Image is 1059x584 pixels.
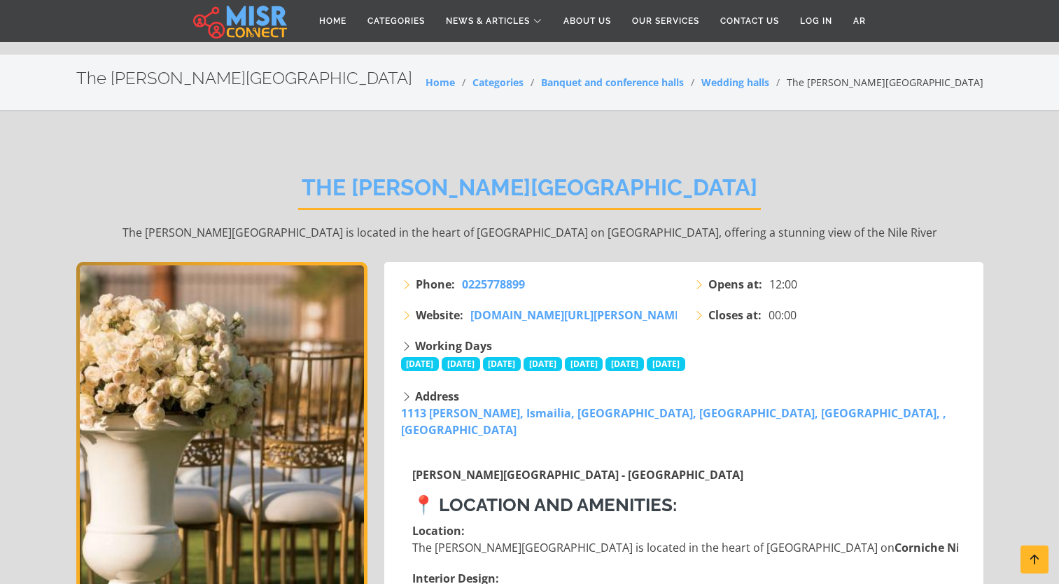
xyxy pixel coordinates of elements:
[426,76,455,89] a: Home
[470,307,685,324] a: [DOMAIN_NAME][URL][PERSON_NAME]
[309,8,357,34] a: Home
[524,357,562,371] span: [DATE]
[435,8,553,34] a: News & Articles
[401,405,946,438] a: 1113 [PERSON_NAME], Ismailia, [GEOGRAPHIC_DATA], [GEOGRAPHIC_DATA], [GEOGRAPHIC_DATA], , [GEOGRAP...
[462,277,525,292] span: 0225778899
[462,276,525,293] a: 0225778899
[483,357,521,371] span: [DATE]
[553,8,622,34] a: About Us
[790,8,843,34] a: Log in
[708,307,762,324] strong: Closes at:
[843,8,876,34] a: AR
[442,357,480,371] span: [DATE]
[412,467,743,482] strong: [PERSON_NAME][GEOGRAPHIC_DATA] - [GEOGRAPHIC_DATA]
[401,357,440,371] span: [DATE]
[472,76,524,89] a: Categories
[446,15,530,27] span: News & Articles
[710,8,790,34] a: Contact Us
[769,307,797,324] span: 00:00
[622,8,710,34] a: Our Services
[76,69,412,89] h2: The [PERSON_NAME][GEOGRAPHIC_DATA]
[412,523,465,538] strong: Location:
[708,276,762,293] strong: Opens at:
[357,8,435,34] a: Categories
[541,76,684,89] a: Banquet and conference halls
[415,338,492,354] strong: Working Days
[412,494,677,515] strong: 📍 Location and Amenities:
[605,357,644,371] span: [DATE]
[701,76,769,89] a: Wedding halls
[298,174,761,210] h2: The [PERSON_NAME][GEOGRAPHIC_DATA]
[415,389,459,404] strong: Address
[565,357,603,371] span: [DATE]
[895,540,969,555] strong: Corniche Nile
[193,4,287,39] img: main.misr_connect
[647,357,685,371] span: [DATE]
[416,276,455,293] strong: Phone:
[416,307,463,324] strong: Website:
[769,75,983,90] li: The [PERSON_NAME][GEOGRAPHIC_DATA]
[769,276,797,293] span: 12:00
[76,224,983,241] p: The [PERSON_NAME][GEOGRAPHIC_DATA] is located in the heart of [GEOGRAPHIC_DATA] on [GEOGRAPHIC_DA...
